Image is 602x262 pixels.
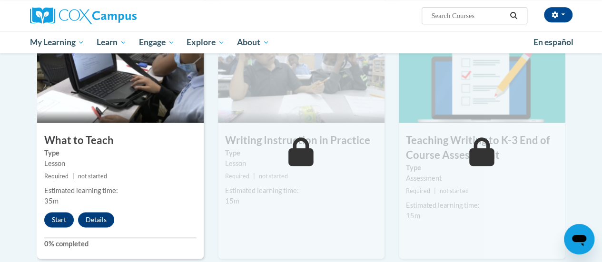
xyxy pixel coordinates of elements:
[406,187,430,194] span: Required
[253,173,255,180] span: |
[44,239,197,249] label: 0% completed
[30,7,201,24] a: Cox Campus
[406,200,558,211] div: Estimated learning time:
[44,148,197,158] label: Type
[44,185,197,196] div: Estimated learning time:
[406,163,558,173] label: Type
[225,158,377,169] div: Lesson
[72,173,74,180] span: |
[180,31,231,53] a: Explore
[527,32,580,52] a: En español
[225,197,239,205] span: 15m
[544,7,572,22] button: Account Settings
[187,37,225,48] span: Explore
[225,148,377,158] label: Type
[44,173,69,180] span: Required
[225,185,377,196] div: Estimated learning time:
[399,28,565,123] img: Course Image
[37,28,204,123] img: Course Image
[218,28,385,123] img: Course Image
[399,133,565,163] h3: Teaching Writing to K-3 End of Course Assessment
[30,7,137,24] img: Cox Campus
[218,133,385,148] h3: Writing Instruction in Practice
[44,212,74,227] button: Start
[78,212,114,227] button: Details
[231,31,276,53] a: About
[37,133,204,148] h3: What to Teach
[23,31,580,53] div: Main menu
[44,197,59,205] span: 35m
[434,187,436,194] span: |
[30,37,84,48] span: My Learning
[430,10,506,21] input: Search Courses
[440,187,469,194] span: not started
[44,158,197,169] div: Lesson
[406,173,558,184] div: Assessment
[225,173,249,180] span: Required
[506,10,521,21] button: Search
[406,212,420,220] span: 15m
[259,173,288,180] span: not started
[78,173,107,180] span: not started
[97,37,127,48] span: Learn
[90,31,133,53] a: Learn
[237,37,269,48] span: About
[564,224,594,254] iframe: Button to launch messaging window
[139,37,175,48] span: Engage
[133,31,181,53] a: Engage
[533,37,573,47] span: En español
[24,31,91,53] a: My Learning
